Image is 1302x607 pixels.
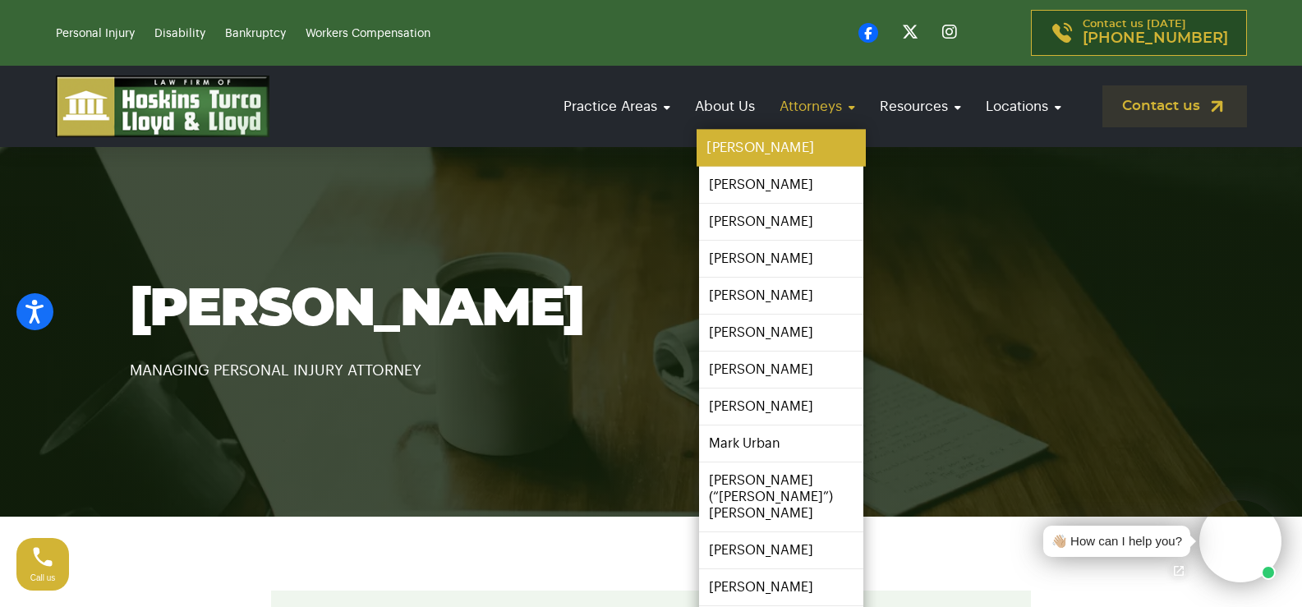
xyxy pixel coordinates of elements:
[1102,85,1247,127] a: Contact us
[130,338,1173,383] p: MANAGING PERSONAL INJURY ATTORNEY
[699,241,863,277] a: [PERSON_NAME]
[699,167,863,203] a: [PERSON_NAME]
[699,462,863,531] a: [PERSON_NAME] (“[PERSON_NAME]”) [PERSON_NAME]
[978,83,1070,130] a: Locations
[697,130,866,167] a: [PERSON_NAME]
[699,315,863,351] a: [PERSON_NAME]
[1083,30,1228,47] span: [PHONE_NUMBER]
[699,204,863,240] a: [PERSON_NAME]
[699,532,863,568] a: [PERSON_NAME]
[771,83,863,130] a: Attorneys
[1162,554,1196,588] a: Open chat
[555,83,679,130] a: Practice Areas
[699,352,863,388] a: [PERSON_NAME]
[306,28,430,39] a: Workers Compensation
[154,28,205,39] a: Disability
[56,76,269,137] img: logo
[872,83,969,130] a: Resources
[1031,10,1247,56] a: Contact us [DATE][PHONE_NUMBER]
[56,28,135,39] a: Personal Injury
[699,389,863,425] a: [PERSON_NAME]
[699,278,863,314] a: [PERSON_NAME]
[699,569,863,605] a: [PERSON_NAME]
[30,573,56,582] span: Call us
[225,28,286,39] a: Bankruptcy
[699,425,863,462] a: Mark Urban
[687,83,763,130] a: About Us
[1083,19,1228,47] p: Contact us [DATE]
[130,281,1173,338] h1: [PERSON_NAME]
[1051,532,1182,551] div: 👋🏼 How can I help you?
